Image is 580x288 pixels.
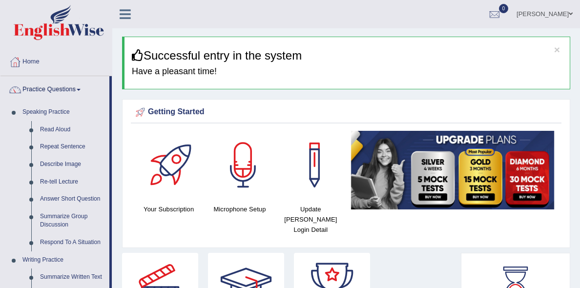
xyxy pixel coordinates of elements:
a: Speaking Practice [18,103,109,121]
a: Summarize Group Discussion [36,208,109,234]
h4: Update [PERSON_NAME] Login Detail [280,204,341,235]
button: × [554,44,560,55]
a: Read Aloud [36,121,109,139]
h4: Microphone Setup [209,204,270,214]
a: Respond To A Situation [36,234,109,251]
a: Writing Practice [18,251,109,269]
a: Home [0,48,112,73]
a: Summarize Written Text [36,268,109,286]
div: Getting Started [133,105,559,120]
h4: Have a pleasant time! [132,67,562,77]
span: 0 [499,4,509,13]
a: Practice Questions [0,76,109,101]
a: Answer Short Question [36,190,109,208]
a: Repeat Sentence [36,138,109,156]
a: Describe Image [36,156,109,173]
h3: Successful entry in the system [132,49,562,62]
h4: Your Subscription [138,204,199,214]
a: Re-tell Lecture [36,173,109,191]
img: small5.jpg [351,131,554,209]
